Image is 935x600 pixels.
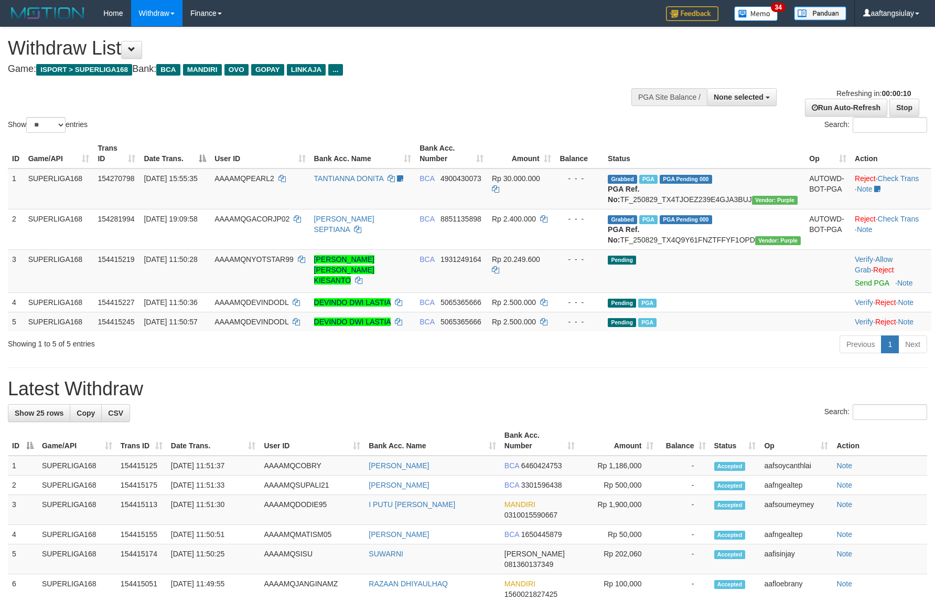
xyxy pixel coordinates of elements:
input: Search: [853,404,927,420]
th: Trans ID: activate to sort column ascending [93,139,139,169]
span: OVO [224,64,249,76]
span: CSV [108,409,123,417]
td: 1 [8,169,24,209]
span: AAAAMQPEARL2 [214,174,274,183]
td: [DATE] 11:51:30 [167,495,260,525]
h1: Withdraw List [8,38,613,59]
span: 34 [771,3,785,12]
a: DEVINDO DWI LASTIA [314,298,391,307]
img: MOTION_logo.png [8,5,88,21]
th: Action [832,426,927,456]
td: SUPERLIGA168 [24,312,94,331]
img: panduan.png [794,6,846,20]
span: BCA [504,481,519,489]
td: 154415125 [116,456,167,476]
td: AUTOWD-BOT-PGA [805,209,851,249]
td: 4 [8,525,38,544]
th: Status [604,139,805,169]
th: Balance [555,139,604,169]
th: Bank Acc. Number: activate to sort column ascending [415,139,488,169]
th: Amount: activate to sort column ascending [579,426,658,456]
span: Refreshing in: [836,89,911,98]
td: AAAAMQMATISM05 [260,525,364,544]
b: PGA Ref. No: [608,225,639,244]
th: Game/API: activate to sort column ascending [24,139,94,169]
td: · · [851,249,931,292]
a: Note [836,580,852,588]
th: Amount: activate to sort column ascending [488,139,555,169]
a: Check Trans [878,174,919,183]
td: AUTOWD-BOT-PGA [805,169,851,209]
td: aafngealtep [760,525,832,544]
th: Op: activate to sort column ascending [805,139,851,169]
td: aafsoycanthlai [760,456,832,476]
span: BCA [504,530,519,539]
td: [DATE] 11:50:51 [167,525,260,544]
span: Copy [77,409,95,417]
span: Copy 3301596438 to clipboard [521,481,562,489]
label: Search: [824,404,927,420]
a: [PERSON_NAME] [369,461,429,470]
span: BCA [420,298,434,307]
span: Marked by aafmaleo [639,175,658,184]
td: 154415155 [116,525,167,544]
span: MANDIRI [183,64,222,76]
td: · · [851,292,931,312]
span: BCA [420,174,434,183]
span: MANDIRI [504,500,535,509]
span: Rp 2.500.000 [492,298,536,307]
td: SUPERLIGA168 [24,292,94,312]
td: 5 [8,544,38,574]
img: Feedback.jpg [666,6,718,21]
td: SUPERLIGA168 [38,456,116,476]
td: 5 [8,312,24,331]
span: [DATE] 11:50:28 [144,255,197,264]
span: BCA [420,318,434,326]
th: ID: activate to sort column descending [8,426,38,456]
h4: Game: Bank: [8,64,613,75]
th: Date Trans.: activate to sort column ascending [167,426,260,456]
a: [PERSON_NAME] SEPTIANA [314,215,374,234]
span: [PERSON_NAME] [504,550,565,558]
td: Rp 1,900,000 [579,495,658,525]
td: - [658,476,710,495]
a: Reject [875,318,896,326]
th: Op: activate to sort column ascending [760,426,832,456]
a: Note [836,461,852,470]
td: 4 [8,292,24,312]
img: Button%20Memo.svg [734,6,778,21]
span: Marked by aafnonsreyleab [639,215,658,224]
a: Note [836,500,852,509]
span: ... [328,64,342,76]
span: Grabbed [608,175,637,184]
span: [DATE] 15:55:35 [144,174,197,183]
td: AAAAMQCOBRY [260,456,364,476]
td: TF_250829_TX4TJOEZ239E4GJA3BUJ [604,169,805,209]
span: Copy 0310015590667 to clipboard [504,511,557,519]
a: TANTIANNA DONITA [314,174,384,183]
a: Reject [855,215,876,223]
td: 3 [8,249,24,292]
a: Stop [889,99,919,117]
span: Rp 30.000.000 [492,174,540,183]
span: MANDIRI [504,580,535,588]
th: Trans ID: activate to sort column ascending [116,426,167,456]
th: Bank Acc. Name: activate to sort column ascending [310,139,416,169]
td: - [658,495,710,525]
span: Accepted [714,580,746,589]
a: Note [898,318,914,326]
a: Previous [840,335,882,353]
span: AAAAMQGACORJP02 [214,215,289,223]
div: - - - [560,173,600,184]
a: Allow Grab [855,255,893,274]
a: Note [857,185,873,193]
td: SUPERLIGA168 [24,249,94,292]
a: Check Trans [878,215,919,223]
span: Pending [608,299,636,308]
td: aafsoumeymey [760,495,832,525]
a: Reject [855,174,876,183]
th: Date Trans.: activate to sort column descending [139,139,210,169]
span: Accepted [714,481,746,490]
span: Copy 1650445879 to clipboard [521,530,562,539]
span: 154415219 [98,255,134,264]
